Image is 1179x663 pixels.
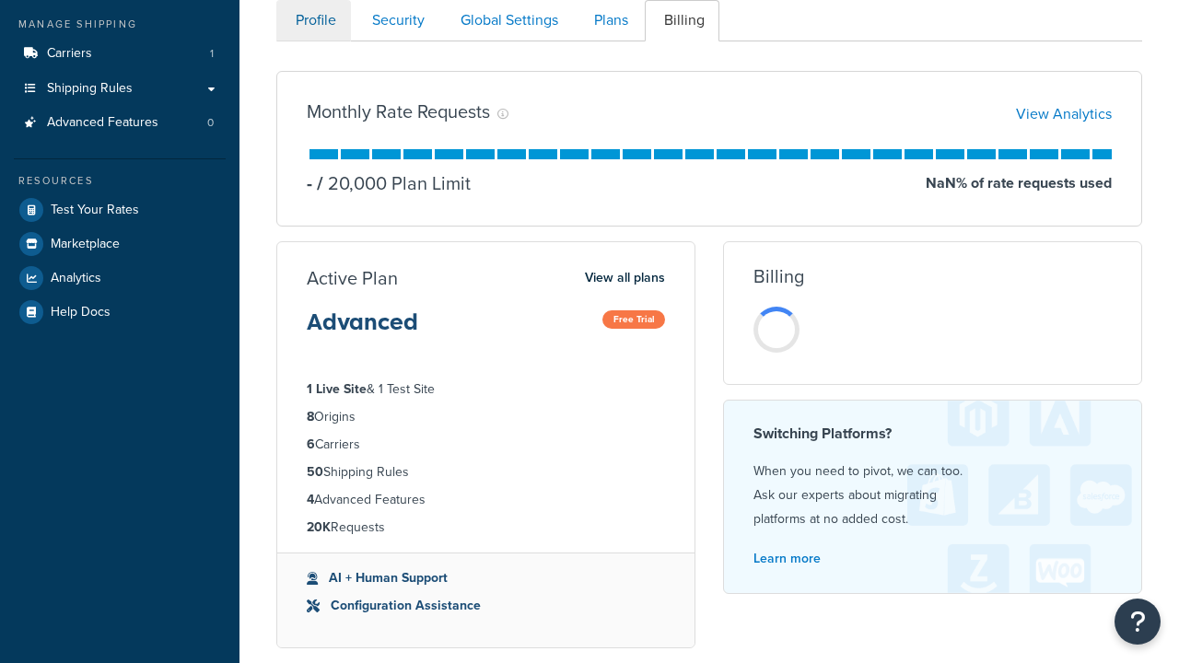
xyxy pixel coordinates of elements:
[307,379,367,399] strong: 1 Live Site
[307,170,312,196] p: -
[14,227,226,261] a: Marketplace
[753,459,1112,531] p: When you need to pivot, we can too. Ask our experts about migrating platforms at no added cost.
[14,296,226,329] a: Help Docs
[207,115,214,131] span: 0
[51,203,139,218] span: Test Your Rates
[307,435,665,455] li: Carriers
[14,106,226,140] li: Advanced Features
[585,266,665,290] a: View all plans
[14,106,226,140] a: Advanced Features 0
[307,268,398,288] h3: Active Plan
[210,46,214,62] span: 1
[1115,599,1161,645] button: Open Resource Center
[602,310,665,329] span: Free Trial
[753,266,804,286] h3: Billing
[47,81,133,97] span: Shipping Rules
[14,262,226,295] a: Analytics
[926,170,1112,196] p: NaN % of rate requests used
[307,435,315,454] strong: 6
[14,37,226,71] li: Carriers
[14,193,226,227] a: Test Your Rates
[307,462,665,483] li: Shipping Rules
[307,407,665,427] li: Origins
[317,169,323,197] span: /
[47,46,92,62] span: Carriers
[307,310,418,349] h3: Advanced
[307,490,665,510] li: Advanced Features
[51,271,101,286] span: Analytics
[307,462,323,482] strong: 50
[14,17,226,32] div: Manage Shipping
[51,237,120,252] span: Marketplace
[307,518,331,537] strong: 20K
[753,423,1112,445] h4: Switching Platforms?
[14,173,226,189] div: Resources
[753,549,821,568] a: Learn more
[307,407,314,426] strong: 8
[47,115,158,131] span: Advanced Features
[307,101,490,122] h3: Monthly Rate Requests
[1016,103,1112,124] a: View Analytics
[51,305,111,320] span: Help Docs
[307,379,665,400] li: & 1 Test Site
[312,170,471,196] p: 20,000 Plan Limit
[307,596,665,616] li: Configuration Assistance
[307,490,314,509] strong: 4
[307,568,665,588] li: AI + Human Support
[14,37,226,71] a: Carriers 1
[307,518,665,538] li: Requests
[14,72,226,106] a: Shipping Rules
